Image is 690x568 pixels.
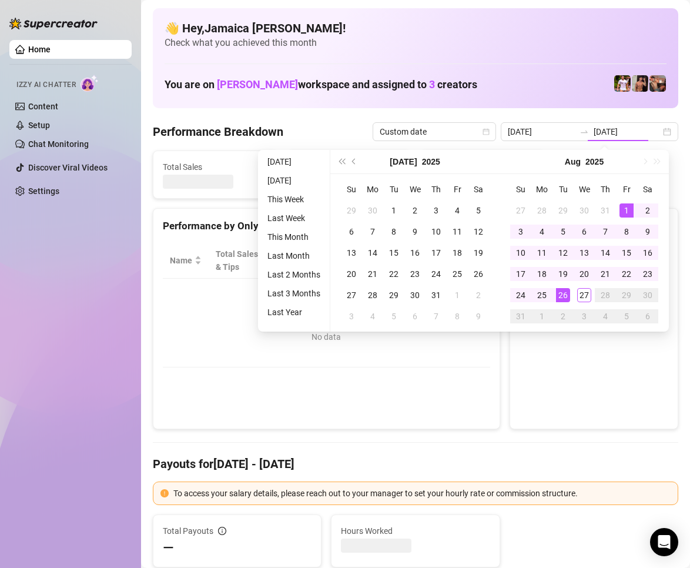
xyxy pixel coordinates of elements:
[430,161,535,173] span: Messages Sent
[483,128,490,135] span: calendar
[165,20,666,36] h4: 👋 Hey, Jamaica [PERSON_NAME] !
[28,121,50,130] a: Setup
[9,18,98,29] img: logo-BBDzfeDw.svg
[632,75,648,92] img: Zach
[153,123,283,140] h4: Performance Breakdown
[508,125,575,138] input: Start date
[650,528,678,556] div: Open Intercom Messenger
[209,243,280,279] th: Total Sales & Tips
[216,248,263,273] span: Total Sales & Tips
[28,139,89,149] a: Chat Monitoring
[614,75,631,92] img: Hector
[28,45,51,54] a: Home
[163,524,213,537] span: Total Payouts
[153,456,678,472] h4: Payouts for [DATE] - [DATE]
[520,218,668,234] div: Sales by OnlyFans Creator
[16,79,76,91] span: Izzy AI Chatter
[218,527,226,535] span: info-circle
[580,127,589,136] span: swap-right
[28,102,58,111] a: Content
[354,243,413,279] th: Sales / Hour
[361,248,397,273] span: Sales / Hour
[160,489,169,497] span: exclamation-circle
[28,186,59,196] a: Settings
[341,524,490,537] span: Hours Worked
[580,127,589,136] span: to
[163,161,267,173] span: Total Sales
[217,78,298,91] span: [PERSON_NAME]
[173,487,671,500] div: To access your salary details, please reach out to your manager to set your hourly rate or commis...
[163,218,490,234] div: Performance by OnlyFans Creator
[297,161,401,173] span: Active Chats
[163,243,209,279] th: Name
[287,248,338,273] div: Est. Hours Worked
[649,75,666,92] img: Osvaldo
[420,248,474,273] span: Chat Conversion
[594,125,661,138] input: End date
[175,330,478,343] div: No data
[165,78,477,91] h1: You are on workspace and assigned to creators
[170,254,192,267] span: Name
[429,78,435,91] span: 3
[81,75,99,92] img: AI Chatter
[163,539,174,557] span: —
[413,243,490,279] th: Chat Conversion
[28,163,108,172] a: Discover Viral Videos
[165,36,666,49] span: Check what you achieved this month
[380,123,489,141] span: Custom date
